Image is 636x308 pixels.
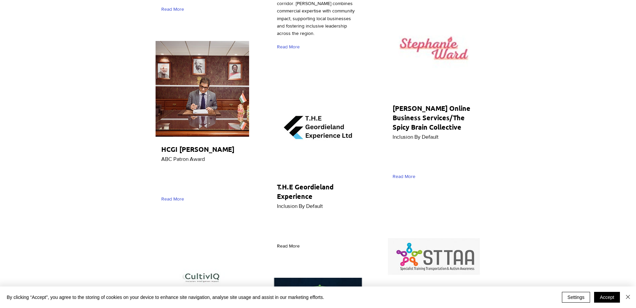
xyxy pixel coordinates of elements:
div: Read More [161,193,187,205]
span: Read More [161,196,184,203]
span: ABC Patron Award [161,156,205,162]
span: HCGI [PERSON_NAME] [161,145,234,153]
span: Inclusion By Default [393,134,439,140]
img: Close [624,293,632,301]
span: Read More [277,243,300,250]
a: Read More [161,3,187,15]
span: [PERSON_NAME] Online Business Services/The Spicy Brain Collective [393,104,470,131]
div: Read More [277,240,303,252]
div: Read More [393,171,418,183]
span: Read More [277,44,300,50]
span: Inclusion By Default [277,203,323,209]
span: Read More [393,173,415,180]
span: Read More [161,6,184,13]
button: Settings [562,292,590,303]
span: By clicking “Accept”, you agree to the storing of cookies on your device to enhance site navigati... [7,294,324,300]
button: Close [624,292,632,303]
a: Read More [277,41,303,53]
button: Accept [594,292,620,303]
span: T.H.E Geordieland Experience [277,182,334,201]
